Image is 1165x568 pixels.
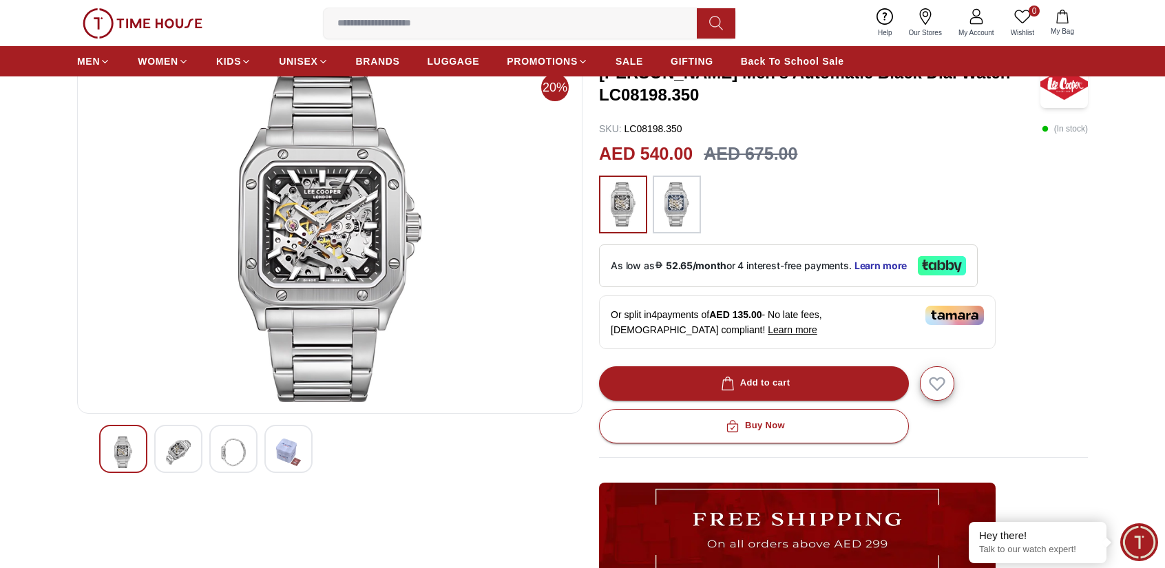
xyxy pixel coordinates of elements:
span: SKU : [599,123,622,134]
a: SALE [616,49,643,74]
img: ... [660,182,694,227]
img: Lee Cooper Men's Automatic Black Dial Watch - LC08198.350 [111,436,136,468]
p: ( In stock ) [1042,122,1088,136]
span: UNISEX [279,54,317,68]
span: Learn more [768,324,817,335]
img: Lee Cooper Men's Automatic Black Dial Watch - LC08198.350 [89,72,571,402]
a: GIFTING [671,49,713,74]
a: LUGGAGE [428,49,480,74]
span: AED 135.00 [709,309,762,320]
button: Add to cart [599,366,909,401]
p: Talk to our watch expert! [979,544,1096,556]
span: GIFTING [671,54,713,68]
div: Add to cart [718,375,790,391]
span: Our Stores [903,28,947,38]
img: Tamara [925,306,984,325]
span: Back To School Sale [741,54,844,68]
img: Lee Cooper Men's Automatic Black Dial Watch - LC08198.350 [166,436,191,468]
a: Back To School Sale [741,49,844,74]
img: Lee Cooper Men's Automatic Black Dial Watch - LC08198.350 [276,436,301,468]
h3: AED 675.00 [704,141,797,167]
a: KIDS [216,49,251,74]
span: SALE [616,54,643,68]
a: PROMOTIONS [507,49,588,74]
span: LUGGAGE [428,54,480,68]
button: My Bag [1042,7,1082,39]
a: WOMEN [138,49,189,74]
a: MEN [77,49,110,74]
a: UNISEX [279,49,328,74]
span: Help [872,28,898,38]
div: Hey there! [979,529,1096,543]
h2: AED 540.00 [599,141,693,167]
span: My Bag [1045,26,1080,36]
div: Or split in 4 payments of - No late fees, [DEMOGRAPHIC_DATA] compliant! [599,295,996,349]
span: Wishlist [1005,28,1040,38]
span: 20% [541,74,569,101]
span: KIDS [216,54,241,68]
span: MEN [77,54,100,68]
span: My Account [953,28,1000,38]
div: Chat Widget [1120,523,1158,561]
img: ... [83,8,202,39]
div: Buy Now [723,418,785,434]
button: Buy Now [599,409,909,443]
img: Lee Cooper Men's Automatic Black Dial Watch - LC08198.350 [221,436,246,468]
span: PROMOTIONS [507,54,578,68]
span: BRANDS [356,54,400,68]
a: 0Wishlist [1003,6,1042,41]
img: Lee Cooper Men's Automatic Black Dial Watch - LC08198.350 [1040,60,1088,108]
a: Our Stores [901,6,950,41]
img: ... [606,182,640,227]
a: BRANDS [356,49,400,74]
h3: [PERSON_NAME] Men's Automatic Black Dial Watch - LC08198.350 [599,62,1040,106]
a: Help [870,6,901,41]
span: 0 [1029,6,1040,17]
p: LC08198.350 [599,122,682,136]
span: WOMEN [138,54,178,68]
